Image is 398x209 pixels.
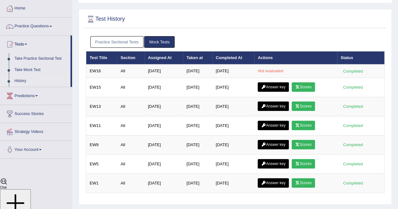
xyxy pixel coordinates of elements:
[86,51,117,64] th: Test Title
[12,64,70,76] a: Take Mock Test
[212,135,255,154] td: [DATE]
[341,141,365,148] div: Completed
[86,116,117,135] td: EW11
[117,154,144,173] td: All
[254,51,337,64] th: Actions
[258,121,289,130] a: Answer key
[212,173,255,193] td: [DATE]
[292,102,315,111] a: Scores
[258,69,283,73] em: Not evaluated
[0,18,72,33] a: Practice Questions
[144,78,183,97] td: [DATE]
[337,51,384,64] th: Status
[144,173,183,193] td: [DATE]
[212,51,255,64] th: Completed At
[212,64,255,78] td: [DATE]
[144,135,183,154] td: [DATE]
[86,78,117,97] td: EW15
[292,82,315,92] a: Scores
[258,102,289,111] a: Answer key
[212,78,255,97] td: [DATE]
[86,135,117,154] td: EW9
[86,97,117,116] td: EW13
[212,116,255,135] td: [DATE]
[183,78,212,97] td: [DATE]
[0,105,72,121] a: Success Stories
[292,121,315,130] a: Scores
[144,51,183,64] th: Assigned At
[86,154,117,173] td: EW5
[292,159,315,168] a: Scores
[183,51,212,64] th: Taken at
[183,173,212,193] td: [DATE]
[144,64,183,78] td: [DATE]
[117,135,144,154] td: All
[212,154,255,173] td: [DATE]
[258,159,289,168] a: Answer key
[183,64,212,78] td: [DATE]
[117,173,144,193] td: All
[258,140,289,149] a: Answer key
[144,116,183,135] td: [DATE]
[183,116,212,135] td: [DATE]
[341,103,365,110] div: Completed
[86,14,125,24] h2: Test History
[86,173,117,193] td: EW1
[144,36,175,48] a: Mock Tests
[341,161,365,167] div: Completed
[183,154,212,173] td: [DATE]
[144,97,183,116] td: [DATE]
[212,97,255,116] td: [DATE]
[117,97,144,116] td: All
[86,64,117,78] td: EW16
[117,78,144,97] td: All
[258,178,289,188] a: Answer key
[341,122,365,129] div: Completed
[183,135,212,154] td: [DATE]
[0,87,72,103] a: Predictions
[90,36,144,48] a: Practice Sectional Tests
[292,178,315,188] a: Scores
[12,75,70,87] a: History
[341,180,365,186] div: Completed
[117,64,144,78] td: All
[341,84,365,91] div: Completed
[341,68,365,74] div: Completed
[292,140,315,149] a: Scores
[0,141,72,157] a: Your Account
[183,97,212,116] td: [DATE]
[0,123,72,139] a: Strategy Videos
[258,82,289,92] a: Answer key
[0,36,70,51] a: Tests
[144,154,183,173] td: [DATE]
[117,116,144,135] td: All
[12,53,70,64] a: Take Practice Sectional Test
[117,51,144,64] th: Section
